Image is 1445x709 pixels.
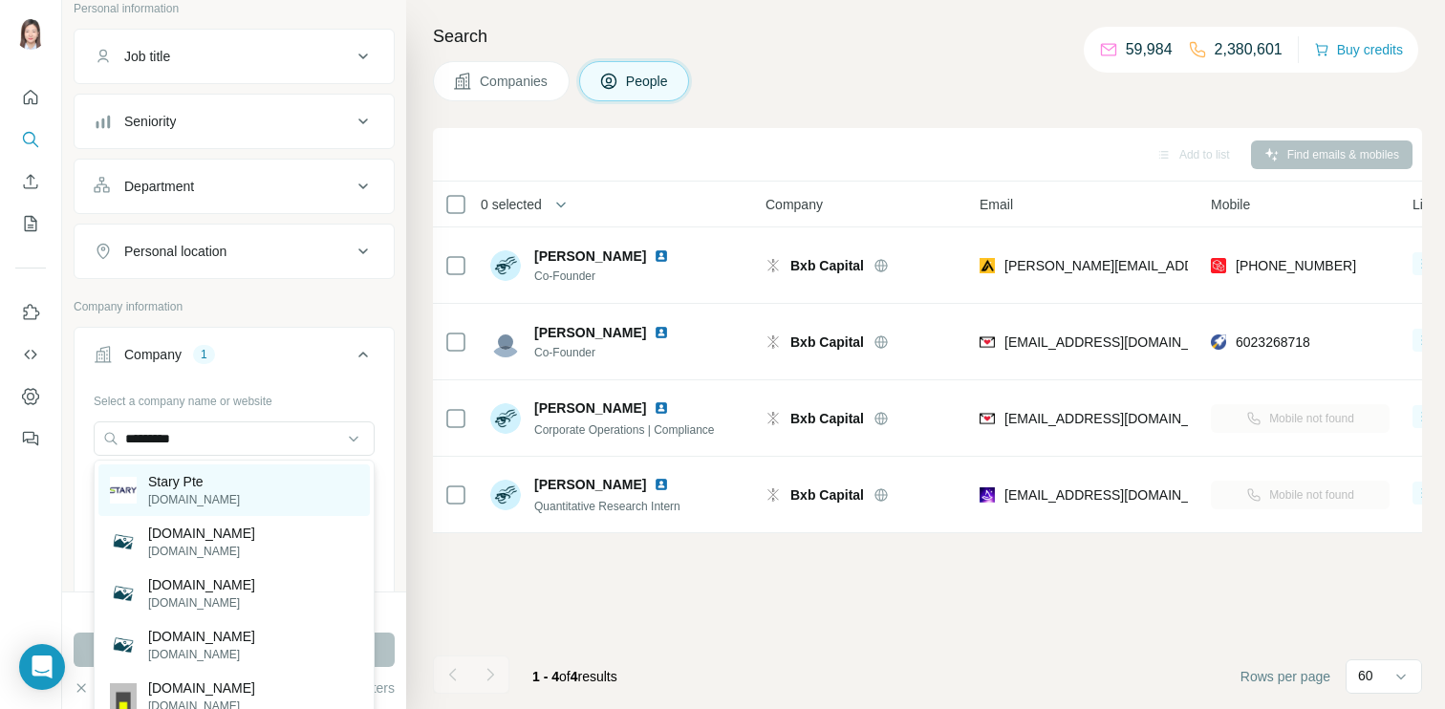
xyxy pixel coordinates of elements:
[534,423,715,437] span: Corporate Operations | Compliance
[490,403,521,434] img: Avatar
[1211,333,1226,352] img: provider rocketreach logo
[790,333,864,352] span: Bxb Capital
[1211,195,1250,214] span: Mobile
[15,379,46,414] button: Dashboard
[626,72,670,91] span: People
[766,258,781,273] img: Logo of Bxb Capital
[766,334,781,350] img: Logo of Bxb Capital
[110,632,137,658] img: scstary.com
[532,669,617,684] span: results
[75,228,394,274] button: Personal location
[124,47,170,66] div: Job title
[480,72,550,91] span: Companies
[532,669,559,684] span: 1 - 4
[148,575,255,594] p: [DOMAIN_NAME]
[148,524,255,543] p: [DOMAIN_NAME]
[790,409,864,428] span: Bxb Capital
[1211,256,1226,275] img: provider prospeo logo
[15,80,46,115] button: Quick start
[433,23,1422,50] h4: Search
[15,19,46,50] img: Avatar
[559,669,571,684] span: of
[15,164,46,199] button: Enrich CSV
[534,344,692,361] span: Co-Founder
[124,345,182,364] div: Company
[15,337,46,372] button: Use Surfe API
[148,491,240,508] p: [DOMAIN_NAME]
[148,594,255,612] p: [DOMAIN_NAME]
[980,256,995,275] img: provider apollo logo
[193,346,215,363] div: 1
[74,678,128,698] button: Clear
[1240,667,1330,686] span: Rows per page
[980,333,995,352] img: provider findymail logo
[654,477,669,492] img: LinkedIn logo
[1413,195,1440,214] span: Lists
[1004,487,1231,503] span: [EMAIL_ADDRESS][DOMAIN_NAME]
[1314,36,1403,63] button: Buy credits
[1004,258,1341,273] span: [PERSON_NAME][EMAIL_ADDRESS][DOMAIN_NAME]
[1004,334,1231,350] span: [EMAIL_ADDRESS][DOMAIN_NAME]
[571,669,578,684] span: 4
[124,242,226,261] div: Personal location
[15,421,46,456] button: Feedback
[654,400,669,416] img: LinkedIn logo
[15,122,46,157] button: Search
[110,528,137,555] img: rajestary.com
[1004,411,1231,426] span: [EMAIL_ADDRESS][DOMAIN_NAME]
[534,268,692,285] span: Co-Founder
[481,195,542,214] span: 0 selected
[148,627,255,646] p: [DOMAIN_NAME]
[490,250,521,281] img: Avatar
[980,485,995,505] img: provider wiza logo
[75,98,394,144] button: Seniority
[110,580,137,607] img: hbstary.com
[1215,38,1283,61] p: 2,380,601
[75,332,394,385] button: Company1
[490,327,521,357] img: Avatar
[654,248,669,264] img: LinkedIn logo
[94,385,375,410] div: Select a company name or website
[124,112,176,131] div: Seniority
[766,195,823,214] span: Company
[124,177,194,196] div: Department
[19,644,65,690] div: Open Intercom Messenger
[1358,666,1373,685] p: 60
[534,323,646,342] span: [PERSON_NAME]
[1236,334,1310,350] span: 6023268718
[148,472,240,491] p: Stary Pte
[148,678,255,698] p: [DOMAIN_NAME]
[980,409,995,428] img: provider findymail logo
[790,256,864,275] span: Bxb Capital
[148,646,255,663] p: [DOMAIN_NAME]
[534,247,646,266] span: [PERSON_NAME]
[148,543,255,560] p: [DOMAIN_NAME]
[1126,38,1173,61] p: 59,984
[75,33,394,79] button: Job title
[654,325,669,340] img: LinkedIn logo
[74,298,395,315] p: Company information
[15,206,46,241] button: My lists
[980,195,1013,214] span: Email
[1236,258,1356,273] span: [PHONE_NUMBER]
[790,485,864,505] span: Bxb Capital
[75,163,394,209] button: Department
[110,477,137,504] img: Stary Pte
[766,487,781,503] img: Logo of Bxb Capital
[766,411,781,426] img: Logo of Bxb Capital
[534,475,646,494] span: [PERSON_NAME]
[534,500,680,513] span: Quantitative Research Intern
[534,398,646,418] span: [PERSON_NAME]
[490,480,521,510] img: Avatar
[15,295,46,330] button: Use Surfe on LinkedIn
